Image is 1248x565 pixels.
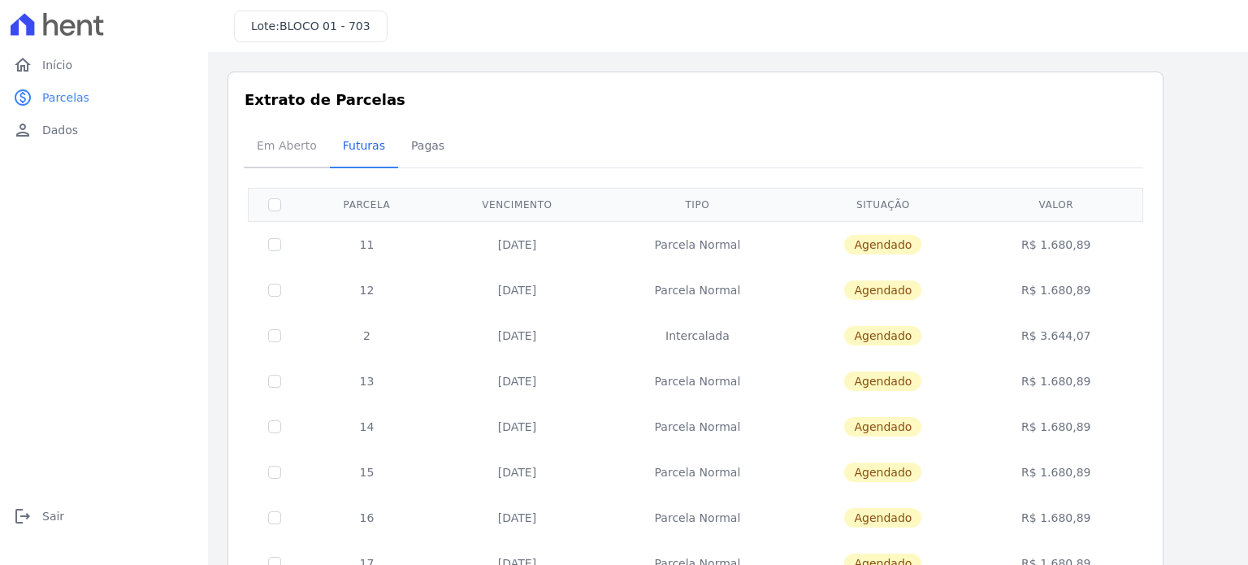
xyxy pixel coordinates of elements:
h3: Lote: [251,18,370,35]
td: [DATE] [433,313,601,359]
i: home [13,55,32,75]
a: Futuras [330,126,398,168]
td: R$ 1.680,89 [973,359,1140,404]
td: R$ 1.680,89 [973,267,1140,313]
span: Início [42,57,72,73]
span: Agendado [844,280,921,300]
th: Vencimento [433,188,601,221]
td: R$ 1.680,89 [973,221,1140,267]
span: Agendado [844,235,921,254]
td: R$ 3.644,07 [973,313,1140,359]
td: [DATE] [433,221,601,267]
span: Parcelas [42,89,89,106]
td: Parcela Normal [601,450,794,495]
span: Agendado [844,326,921,346]
td: 11 [301,221,433,267]
td: Parcela Normal [601,221,794,267]
span: Dados [42,122,78,138]
th: Tipo [601,188,794,221]
span: Em Aberto [247,129,327,162]
td: R$ 1.680,89 [973,450,1140,495]
h3: Extrato de Parcelas [245,89,1146,111]
td: 12 [301,267,433,313]
a: paidParcelas [6,81,201,114]
td: 14 [301,404,433,450]
td: Parcela Normal [601,404,794,450]
span: Agendado [844,463,921,482]
td: Intercalada [601,313,794,359]
span: Agendado [844,372,921,391]
td: [DATE] [433,495,601,541]
i: paid [13,88,32,107]
td: 2 [301,313,433,359]
a: logoutSair [6,500,201,532]
span: Agendado [844,508,921,528]
a: Pagas [398,126,457,168]
th: Situação [794,188,973,221]
td: R$ 1.680,89 [973,404,1140,450]
td: [DATE] [433,359,601,404]
span: Sair [42,508,64,524]
i: logout [13,506,32,526]
td: [DATE] [433,450,601,495]
span: Pagas [401,129,454,162]
td: 15 [301,450,433,495]
td: [DATE] [433,404,601,450]
td: [DATE] [433,267,601,313]
th: Valor [973,188,1140,221]
td: 16 [301,495,433,541]
span: Agendado [844,417,921,437]
td: Parcela Normal [601,495,794,541]
a: personDados [6,114,201,146]
span: BLOCO 01 - 703 [279,20,370,33]
td: R$ 1.680,89 [973,495,1140,541]
a: homeInício [6,49,201,81]
i: person [13,120,32,140]
td: 13 [301,359,433,404]
td: Parcela Normal [601,359,794,404]
span: Futuras [333,129,395,162]
th: Parcela [301,188,433,221]
a: Em Aberto [244,126,330,168]
td: Parcela Normal [601,267,794,313]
